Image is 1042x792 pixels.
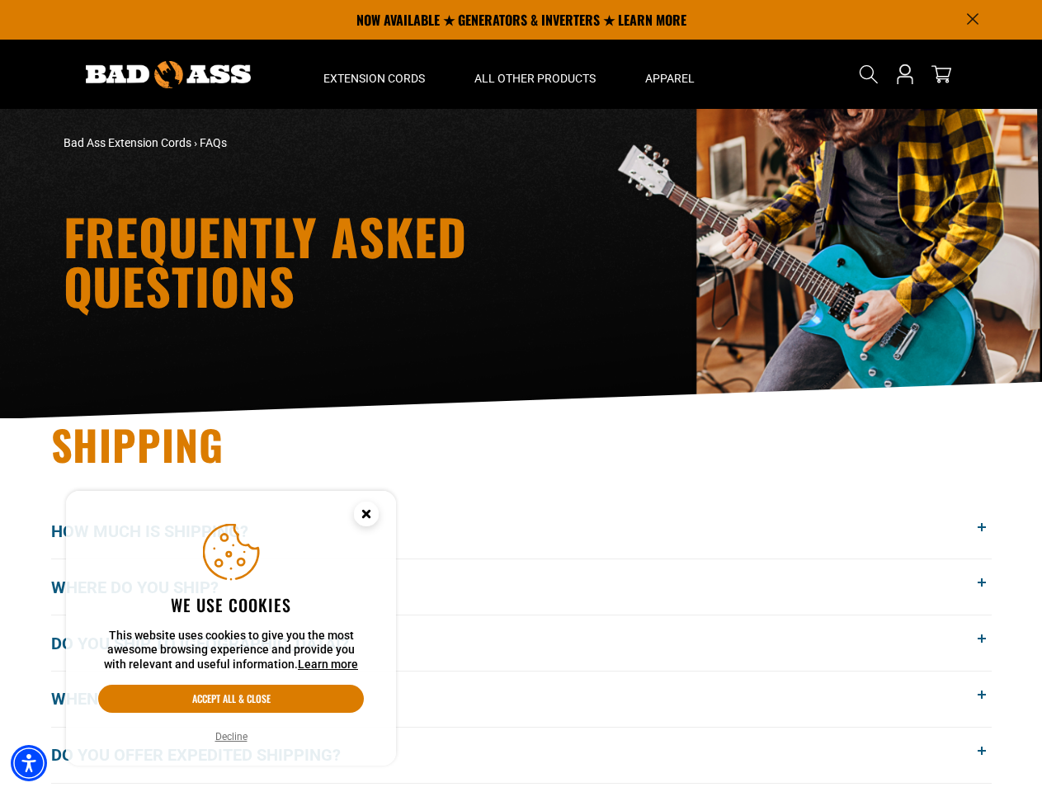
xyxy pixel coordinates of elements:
[86,61,251,88] img: Bad Ass Extension Cords
[66,491,396,766] aside: Cookie Consent
[194,136,197,149] span: ›
[98,685,364,713] button: Accept all & close
[51,413,224,474] span: Shipping
[51,728,992,783] button: Do you offer expedited shipping?
[620,40,719,109] summary: Apparel
[51,672,992,727] button: When will my order get here?
[98,594,364,615] h2: We use cookies
[51,631,374,656] span: Do you ship to [GEOGRAPHIC_DATA]?
[928,64,955,84] a: cart
[856,61,882,87] summary: Search
[51,575,243,600] span: Where do you ship?
[645,71,695,86] span: Apparel
[11,745,47,781] div: Accessibility Menu
[474,71,596,86] span: All Other Products
[51,504,992,559] button: How much is shipping?
[210,728,252,745] button: Decline
[51,686,337,711] span: When will my order get here?
[299,40,450,109] summary: Extension Cords
[450,40,620,109] summary: All Other Products
[51,559,992,615] button: Where do you ship?
[298,658,358,671] a: This website uses cookies to give you the most awesome browsing experience and provide you with r...
[892,40,918,109] a: Open this option
[64,134,666,152] nav: breadcrumbs
[64,136,191,149] a: Bad Ass Extension Cords
[337,491,396,542] button: Close this option
[51,519,273,544] span: How much is shipping?
[323,71,425,86] span: Extension Cords
[200,136,227,149] span: FAQs
[98,629,364,672] p: This website uses cookies to give you the most awesome browsing experience and provide you with r...
[51,615,992,671] button: Do you ship to [GEOGRAPHIC_DATA]?
[64,211,666,310] h1: Frequently Asked Questions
